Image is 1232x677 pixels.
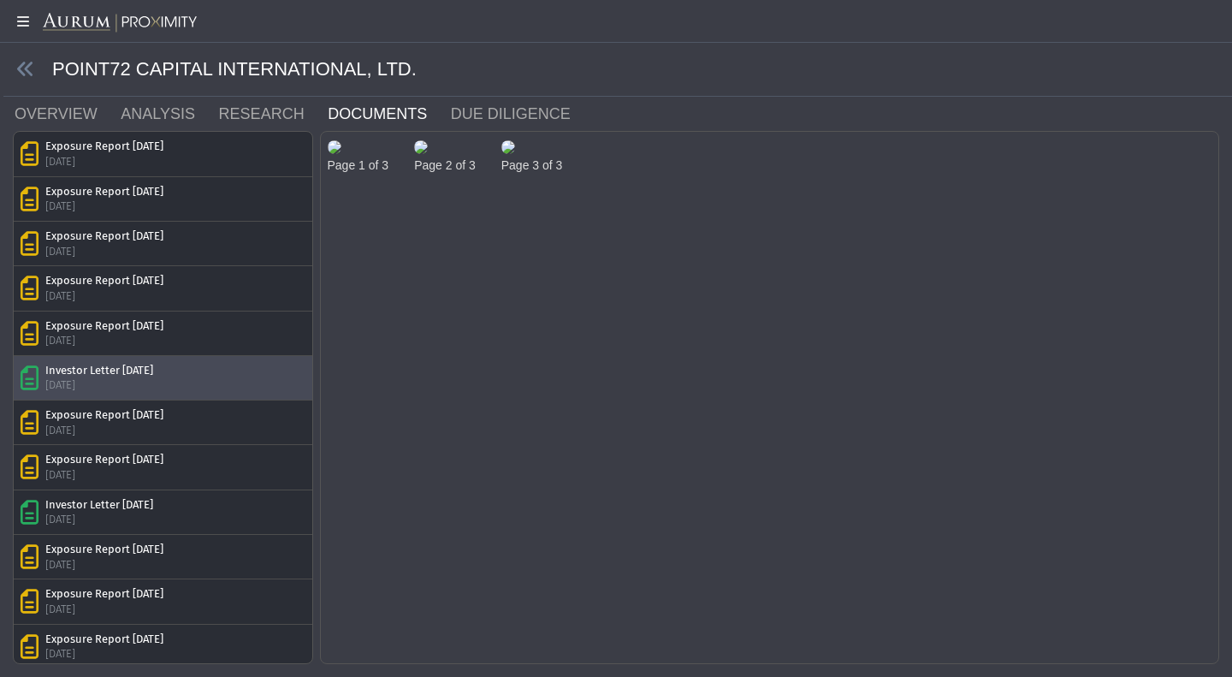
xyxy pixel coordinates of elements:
[45,333,163,348] div: [DATE]
[328,158,389,173] h4: Page 1 of 3
[13,97,119,131] a: OVERVIEW
[45,318,163,334] div: Exposure Report [DATE]
[328,140,341,154] img: a601c394-c5f6-4aca-ba1c-3ccf56f31c7d
[501,158,563,173] h4: Page 3 of 3
[45,467,163,483] div: [DATE]
[217,97,327,131] a: RESEARCH
[45,377,153,393] div: [DATE]
[45,512,153,527] div: [DATE]
[45,244,163,259] div: [DATE]
[45,557,163,573] div: [DATE]
[45,199,163,214] div: [DATE]
[45,273,163,288] div: Exposure Report [DATE]
[45,646,163,662] div: [DATE]
[45,363,153,378] div: Investor Letter [DATE]
[414,158,476,173] h4: Page 2 of 3
[45,423,163,438] div: [DATE]
[45,139,163,154] div: Exposure Report [DATE]
[3,43,1232,97] div: POINT72 CAPITAL INTERNATIONAL, LTD.
[449,97,593,131] a: DUE DILIGENCE
[326,97,449,131] a: DOCUMENTS
[45,497,153,513] div: Investor Letter [DATE]
[45,632,163,647] div: Exposure Report [DATE]
[45,184,163,199] div: Exposure Report [DATE]
[414,140,428,154] img: 8697c533-dbd8-4bbd-bdac-94e823ba9adc
[45,154,163,169] div: [DATE]
[501,140,515,154] img: 9de2f0cc-1ce7-40e3-a52f-260c79144d09
[45,452,163,467] div: Exposure Report [DATE]
[43,13,197,33] img: Aurum-Proximity%20white.svg
[119,97,216,131] a: ANALYSIS
[45,602,163,617] div: [DATE]
[45,288,163,304] div: [DATE]
[45,229,163,244] div: Exposure Report [DATE]
[45,586,163,602] div: Exposure Report [DATE]
[45,407,163,423] div: Exposure Report [DATE]
[45,542,163,557] div: Exposure Report [DATE]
